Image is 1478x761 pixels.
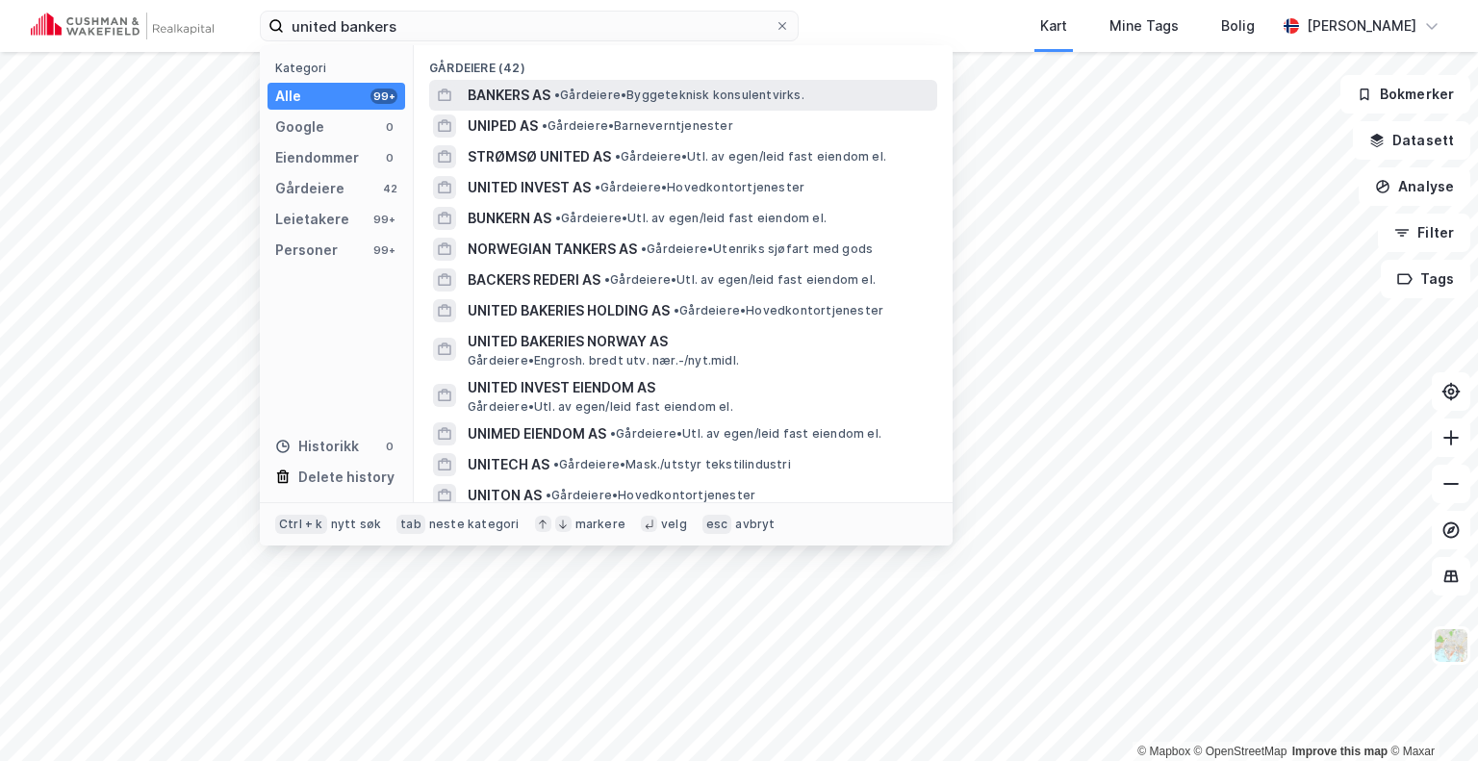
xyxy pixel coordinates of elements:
span: UNITON AS [468,484,542,507]
span: Gårdeiere • Engrosh. bredt utv. nær.-/nyt.midl. [468,353,739,368]
div: markere [575,517,625,532]
span: Gårdeiere • Hovedkontortjenester [595,180,804,195]
span: NORWEGIAN TANKERS AS [468,238,637,261]
span: Gårdeiere • Utl. av egen/leid fast eiendom el. [610,426,881,442]
span: Gårdeiere • Utl. av egen/leid fast eiendom el. [615,149,886,165]
div: 99+ [370,212,397,227]
div: 0 [382,150,397,165]
span: Gårdeiere • Utl. av egen/leid fast eiendom el. [555,211,827,226]
div: Gårdeiere [275,177,344,200]
span: • [641,241,647,256]
div: 0 [382,119,397,135]
span: UNIMED EIENDOM AS [468,422,606,445]
div: tab [396,515,425,534]
button: Tags [1381,260,1470,298]
span: • [542,118,548,133]
iframe: Chat Widget [1382,669,1478,761]
span: UNITED INVEST AS [468,176,591,199]
div: velg [661,517,687,532]
span: Gårdeiere • Utl. av egen/leid fast eiendom el. [604,272,876,288]
button: Bokmerker [1340,75,1470,114]
span: BANKERS AS [468,84,550,107]
div: Historikk [275,435,359,458]
span: UNITED BAKERIES NORWAY AS [468,330,930,353]
div: Leietakere [275,208,349,231]
div: nytt søk [331,517,382,532]
span: Gårdeiere • Utl. av egen/leid fast eiendom el. [468,399,733,415]
span: BACKERS REDERI AS [468,268,600,292]
span: Gårdeiere • Utenriks sjøfart med gods [641,241,873,257]
a: OpenStreetMap [1194,745,1287,758]
span: Gårdeiere • Hovedkontortjenester [674,303,883,318]
span: UNIPED AS [468,114,538,138]
a: Improve this map [1292,745,1388,758]
span: UNITED BAKERIES HOLDING AS [468,299,670,322]
span: Gårdeiere • Mask./utstyr tekstilindustri [553,457,791,472]
span: • [604,272,610,287]
input: Søk på adresse, matrikkel, gårdeiere, leietakere eller personer [284,12,775,40]
div: Personer [275,239,338,262]
div: 99+ [370,89,397,104]
div: Kart [1040,14,1067,38]
span: • [555,211,561,225]
a: Mapbox [1137,745,1190,758]
div: Eiendommer [275,146,359,169]
span: Gårdeiere • Barneverntjenester [542,118,733,134]
span: • [553,457,559,471]
span: UNITECH AS [468,453,549,476]
img: cushman-wakefield-realkapital-logo.202ea83816669bd177139c58696a8fa1.svg [31,13,214,39]
div: 0 [382,439,397,454]
span: • [615,149,621,164]
button: Analyse [1359,167,1470,206]
div: Mine Tags [1109,14,1179,38]
span: • [554,88,560,102]
span: • [674,303,679,317]
button: Datasett [1353,121,1470,160]
button: Filter [1378,214,1470,252]
div: Kategori [275,61,405,75]
span: • [546,488,551,502]
div: avbryt [735,517,775,532]
span: • [610,426,616,441]
span: UNITED INVEST EIENDOM AS [468,376,930,399]
div: Ctrl + k [275,515,327,534]
img: Z [1433,627,1469,664]
div: Gårdeiere (42) [414,45,953,80]
div: [PERSON_NAME] [1307,14,1416,38]
span: Gårdeiere • Hovedkontortjenester [546,488,755,503]
div: neste kategori [429,517,520,532]
div: 99+ [370,242,397,258]
div: Google [275,115,324,139]
span: • [595,180,600,194]
div: Alle [275,85,301,108]
span: BUNKERN AS [468,207,551,230]
div: Kontrollprogram for chat [1382,669,1478,761]
div: Delete history [298,466,395,489]
span: STRØMSØ UNITED AS [468,145,611,168]
div: Bolig [1221,14,1255,38]
div: esc [702,515,732,534]
span: Gårdeiere • Byggeteknisk konsulentvirks. [554,88,804,103]
div: 42 [382,181,397,196]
